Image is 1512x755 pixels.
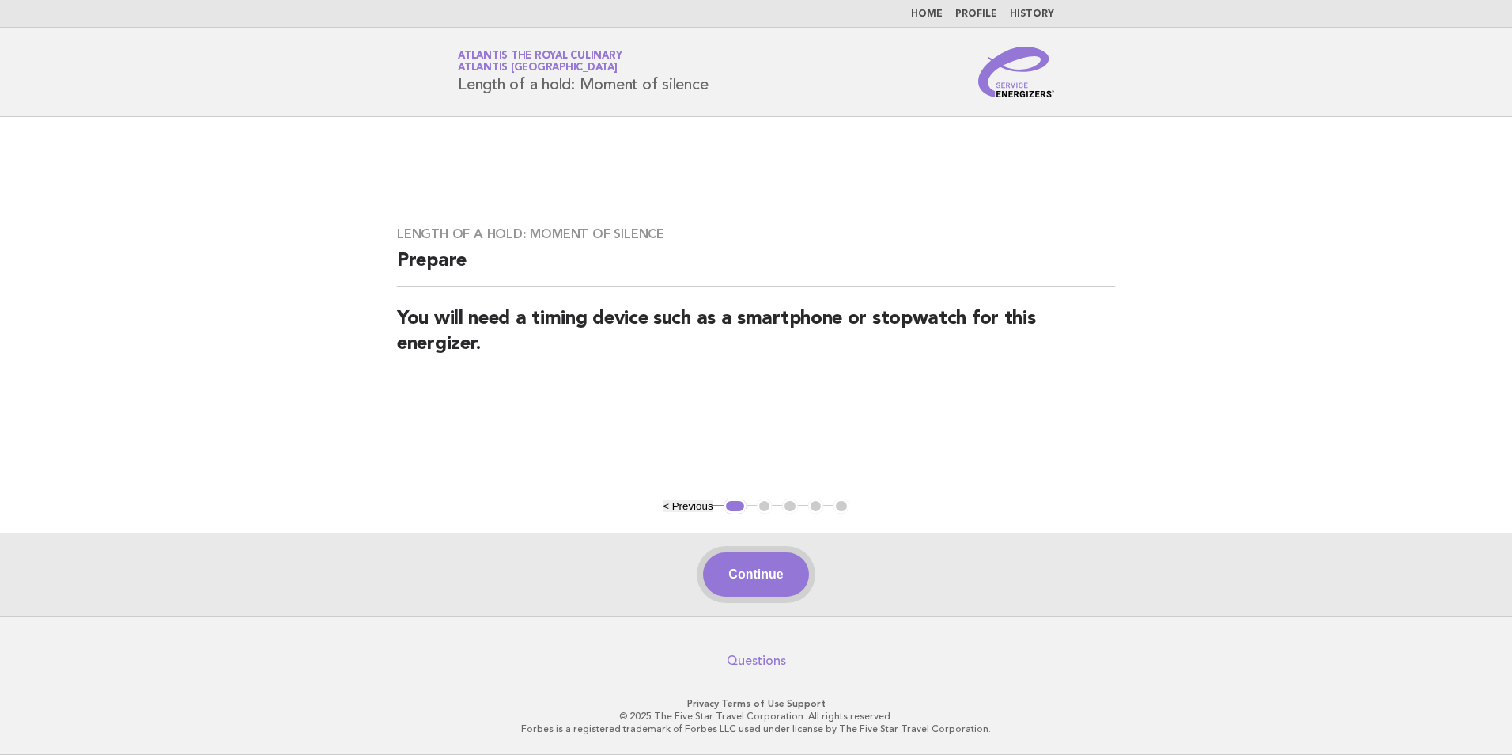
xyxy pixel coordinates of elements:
[978,47,1054,97] img: Service Energizers
[955,9,997,19] a: Profile
[458,51,622,73] a: Atlantis the Royal CulinaryAtlantis [GEOGRAPHIC_DATA]
[727,653,786,669] a: Questions
[397,249,1115,287] h2: Prepare
[397,306,1115,370] h2: You will need a timing device such as a smartphone or stopwatch for this energizer.
[458,63,618,74] span: Atlantis [GEOGRAPHIC_DATA]
[721,698,784,709] a: Terms of Use
[703,552,808,597] button: Continue
[272,697,1240,710] p: · ·
[397,226,1115,242] h3: Length of a hold: Moment of silence
[1010,9,1054,19] a: History
[458,51,708,93] h1: Length of a hold: Moment of silence
[787,698,826,709] a: Support
[663,500,713,512] button: < Previous
[911,9,943,19] a: Home
[272,710,1240,723] p: © 2025 The Five Star Travel Corporation. All rights reserved.
[724,499,747,514] button: 1
[272,723,1240,735] p: Forbes is a registered trademark of Forbes LLC used under license by The Five Star Travel Corpora...
[687,698,719,709] a: Privacy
